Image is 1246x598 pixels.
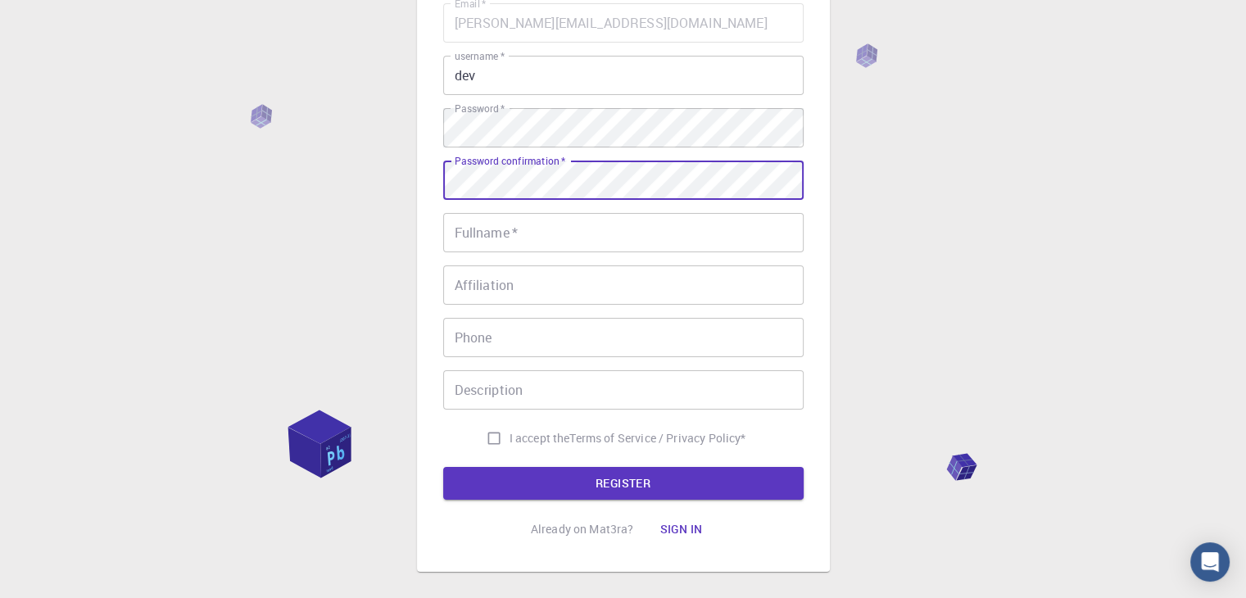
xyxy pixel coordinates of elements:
div: Open Intercom Messenger [1190,542,1230,582]
button: Sign in [646,513,715,546]
label: username [455,49,505,63]
p: Terms of Service / Privacy Policy * [569,430,745,446]
button: REGISTER [443,467,804,500]
span: I accept the [510,430,570,446]
p: Already on Mat3ra? [531,521,634,537]
label: Password [455,102,505,116]
a: Terms of Service / Privacy Policy* [569,430,745,446]
label: Password confirmation [455,154,565,168]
